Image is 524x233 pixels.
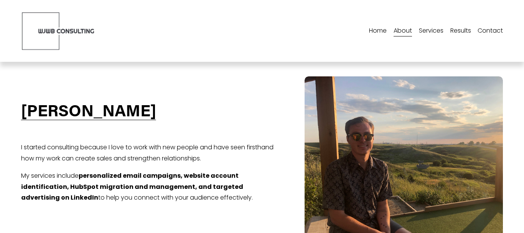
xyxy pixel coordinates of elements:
strong: personalized email campaigns, website account identification, HubSpot migration and management, a... [21,171,244,202]
span: Services [419,25,443,36]
p: I started consulting because I love to work with new people and have seen firsthand how my work c... [21,142,280,164]
img: WJWB Consulting [21,12,96,50]
p: My services include to help you connect with your audience effectively. [21,170,280,203]
a: About [394,25,412,37]
a: [PERSON_NAME] [21,102,156,119]
a: Results [450,25,471,37]
a: folder dropdown [419,25,443,37]
strong: [PERSON_NAME] [21,99,156,121]
a: Contact [478,25,503,37]
a: Home [369,25,387,37]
